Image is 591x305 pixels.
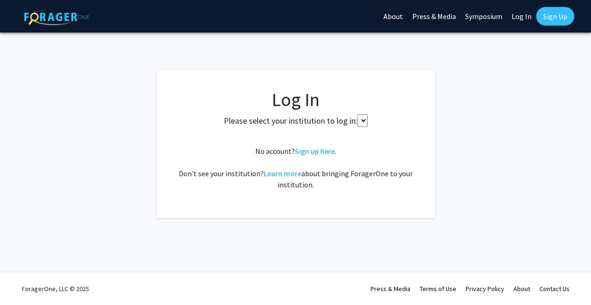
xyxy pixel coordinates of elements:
[420,285,456,293] a: Terms of Use
[513,285,530,293] a: About
[539,285,570,293] a: Contact Us
[7,263,39,298] iframe: Chat
[370,285,410,293] a: Press & Media
[536,7,574,26] a: Sign Up
[264,169,301,178] a: Learn more about bringing ForagerOne to your institution
[224,114,357,127] label: Please select your institution to log in:
[24,9,89,25] img: ForagerOne Logo
[295,146,335,156] a: Sign up here
[175,88,416,111] h1: Log In
[466,285,504,293] a: Privacy Policy
[175,146,416,190] div: No account? . Don't see your institution? about bringing ForagerOne to your institution.
[22,272,89,305] div: ForagerOne, LLC © 2025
